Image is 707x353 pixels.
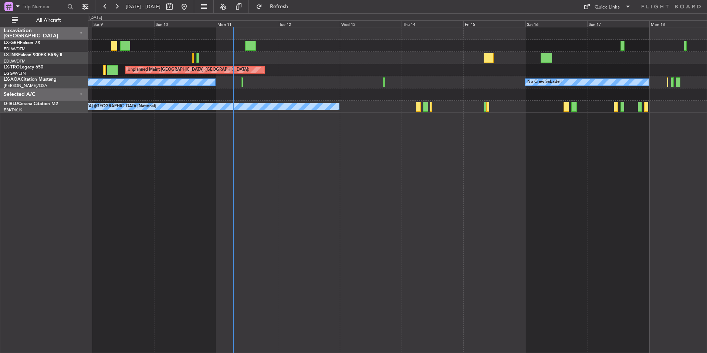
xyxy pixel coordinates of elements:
[278,20,339,27] div: Tue 12
[4,53,18,57] span: LX-INB
[128,64,249,75] div: Unplanned Maint [GEOGRAPHIC_DATA] ([GEOGRAPHIC_DATA])
[23,1,65,12] input: Trip Number
[4,102,18,106] span: D-IBLU
[8,14,80,26] button: All Aircraft
[253,1,297,13] button: Refresh
[4,58,26,64] a: EDLW/DTM
[4,102,58,106] a: D-IBLUCessna Citation M2
[4,77,57,82] a: LX-AOACitation Mustang
[4,46,26,52] a: EDLW/DTM
[525,20,587,27] div: Sat 16
[92,20,154,27] div: Sat 9
[4,65,43,70] a: LX-TROLegacy 650
[19,18,78,23] span: All Aircraft
[126,3,160,10] span: [DATE] - [DATE]
[4,65,20,70] span: LX-TRO
[264,4,295,9] span: Refresh
[216,20,278,27] div: Mon 11
[595,4,620,11] div: Quick Links
[154,20,216,27] div: Sun 10
[4,107,22,113] a: EBKT/KJK
[4,41,40,45] a: LX-GBHFalcon 7X
[4,71,26,76] a: EGGW/LTN
[4,53,62,57] a: LX-INBFalcon 900EX EASy II
[340,20,402,27] div: Wed 13
[4,77,21,82] span: LX-AOA
[463,20,525,27] div: Fri 15
[4,83,47,88] a: [PERSON_NAME]/QSA
[580,1,635,13] button: Quick Links
[4,41,20,45] span: LX-GBH
[527,77,562,88] div: No Crew Sabadell
[587,20,649,27] div: Sun 17
[402,20,463,27] div: Thu 14
[89,15,102,21] div: [DATE]
[32,101,156,112] div: No Crew [GEOGRAPHIC_DATA] ([GEOGRAPHIC_DATA] National)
